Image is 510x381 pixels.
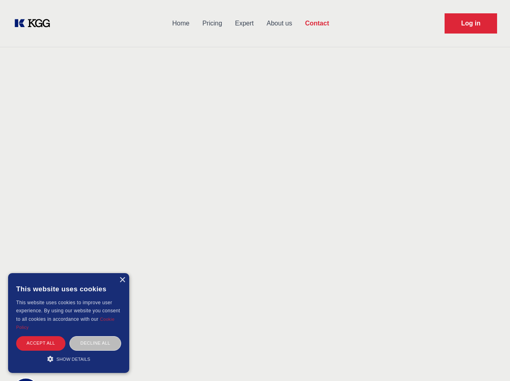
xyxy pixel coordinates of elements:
a: Pricing [196,13,229,34]
iframe: Chat Widget [470,342,510,381]
div: Accept all [16,336,65,350]
a: Home [166,13,196,34]
div: Show details [16,355,121,363]
a: Request Demo [445,13,497,34]
span: This website uses cookies to improve user experience. By using our website you consent to all coo... [16,300,120,322]
a: About us [260,13,298,34]
a: KOL Knowledge Platform: Talk to Key External Experts (KEE) [13,17,57,30]
a: Cookie Policy [16,317,115,330]
a: Expert [229,13,260,34]
div: Close [119,277,125,283]
div: This website uses cookies [16,279,121,299]
a: Contact [298,13,336,34]
span: Show details [57,357,90,362]
div: Decline all [69,336,121,350]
